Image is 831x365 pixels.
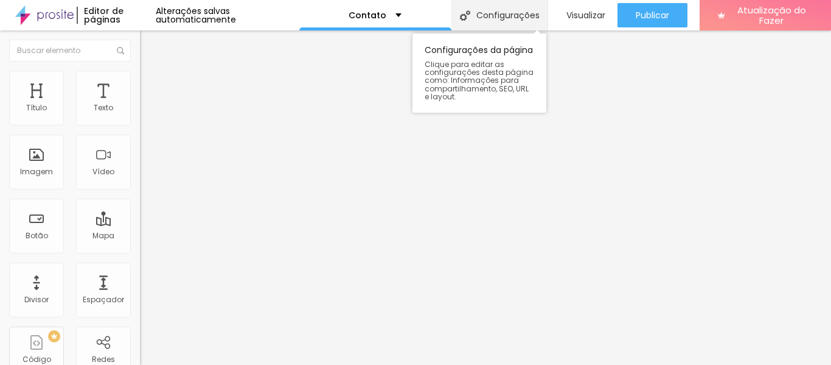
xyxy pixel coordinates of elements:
[617,3,687,27] button: Publicar
[9,40,131,62] input: Buscar elemento
[349,9,386,21] font: Contato
[20,166,53,177] font: Imagem
[92,230,114,241] font: Mapa
[117,47,124,54] img: Ícone
[636,9,669,21] font: Publicar
[92,166,114,177] font: Vídeo
[566,9,605,21] font: Visualizar
[425,44,533,56] font: Configurações da página
[156,5,236,26] font: Alterações salvas automaticamente
[737,4,806,27] font: Atualização do Fazer
[140,30,831,365] iframe: Editor
[84,5,123,26] font: Editor de páginas
[83,294,124,305] font: Espaçador
[476,9,540,21] font: Configurações
[24,294,49,305] font: Divisor
[460,10,470,21] img: Ícone
[26,102,47,113] font: Título
[425,59,534,102] font: Clique para editar as configurações desta página como: Informações para compartilhamento, SEO, UR...
[94,102,113,113] font: Texto
[548,3,617,27] button: Visualizar
[26,230,48,241] font: Botão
